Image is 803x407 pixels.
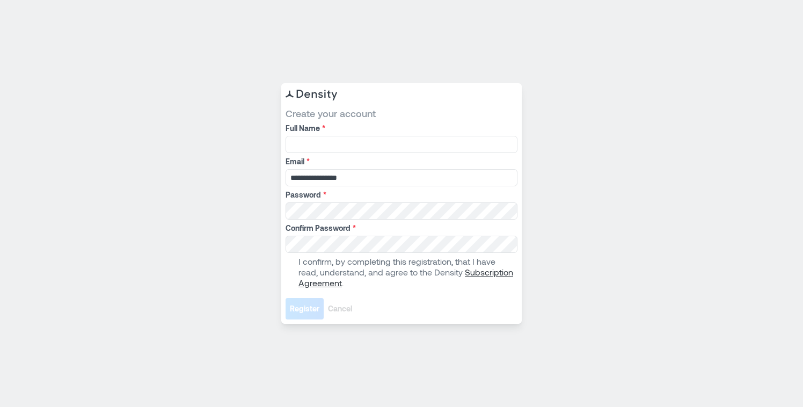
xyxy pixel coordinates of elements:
[290,303,319,314] span: Register
[286,223,515,234] label: Confirm Password
[286,298,324,319] button: Register
[286,123,515,134] label: Full Name
[324,298,356,319] button: Cancel
[286,190,515,200] label: Password
[298,267,513,288] a: Subscription Agreement
[328,303,352,314] span: Cancel
[286,156,515,167] label: Email
[298,256,515,288] p: I confirm, by completing this registration, that I have read, understand, and agree to the Density .
[286,107,517,120] span: Create your account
